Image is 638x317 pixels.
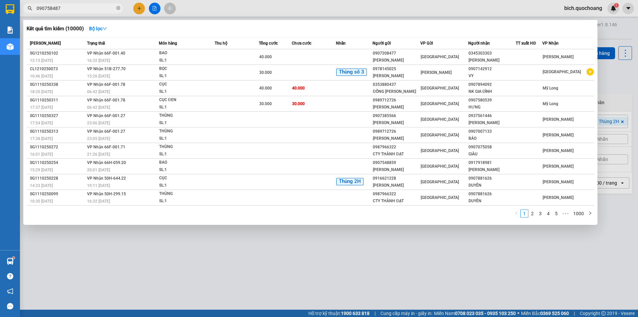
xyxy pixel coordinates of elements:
span: Nhận: [78,6,94,13]
div: THÙNG [159,190,209,198]
a: 5 [553,210,560,217]
span: 06:42 [DATE] [87,89,110,94]
span: VP Nhận 66F-001.78 [87,98,125,102]
div: BỌC [159,65,209,73]
a: 4 [545,210,552,217]
div: BAO [159,159,209,166]
span: Người nhận [468,41,490,46]
div: SG1110250228 [30,175,85,182]
span: [GEOGRAPHIC_DATA] [421,55,459,59]
span: close-circle [116,6,120,10]
div: P CAO LÃNH , [GEOGRAPHIC_DATA] [6,31,73,47]
span: 16:32 [DATE] [87,199,110,204]
span: [PERSON_NAME] [543,133,574,137]
div: 0907881626 [469,175,516,182]
div: SL: 1 [159,182,209,189]
div: [PERSON_NAME] [373,135,420,142]
span: VP Nhận 66F-001.71 [87,145,125,149]
div: 0345303303 [469,50,516,57]
div: [GEOGRAPHIC_DATA] [78,6,145,21]
li: Next 5 Pages [560,210,571,218]
span: plus-circle [586,68,594,76]
div: 0907385566 [373,112,420,119]
span: 40.000 [259,55,272,59]
span: TT xuất HĐ [516,41,536,46]
span: [PERSON_NAME] [543,164,574,169]
div: DUYÊN [469,182,516,189]
span: left [514,211,518,215]
span: [GEOGRAPHIC_DATA] [421,117,459,122]
img: logo-vxr [6,4,14,14]
a: 1000 [571,210,586,217]
span: [PERSON_NAME] [543,117,574,122]
span: Chưa cước [292,41,311,46]
span: 23:05 [DATE] [87,136,110,141]
span: 17:37 [DATE] [30,105,53,110]
li: 1 [520,210,528,218]
span: [PERSON_NAME] [30,41,61,46]
li: Previous Page [512,210,520,218]
span: 20:01 [DATE] [87,168,110,172]
span: [GEOGRAPHIC_DATA] [421,86,459,90]
div: SG1110250338 [30,81,85,88]
div: SG1110250311 [30,97,85,104]
div: SG1110250313 [30,128,85,135]
span: VP Nhận 66F-001.40 [87,51,125,56]
span: 15:29 [DATE] [30,168,53,172]
div: 0907208477 [373,50,420,57]
span: 23:06 [DATE] [87,121,110,125]
span: search [28,6,32,11]
div: [PERSON_NAME] [469,119,516,126]
div: [PERSON_NAME] [373,182,420,189]
span: [GEOGRAPHIC_DATA] [421,164,459,169]
div: 0937561446 [469,112,516,119]
span: Mỹ Long [543,101,558,106]
div: [PERSON_NAME] [373,104,420,111]
img: solution-icon [7,27,14,34]
div: SG1110250254 [30,159,85,166]
span: question-circle [7,273,13,279]
a: 3 [537,210,544,217]
div: SL: 1 [159,104,209,111]
li: 2 [528,210,536,218]
span: [PERSON_NAME] [543,148,574,153]
div: ĐỒNG [PERSON_NAME] [373,88,420,95]
div: VY [469,73,516,79]
span: Gửi: [6,6,16,13]
div: 0987966322 [373,191,420,198]
div: 0989712726 [373,128,420,135]
sup: 1 [13,257,15,259]
span: down [102,26,107,31]
span: [GEOGRAPHIC_DATA] [421,195,459,200]
div: TƯ BAY [78,21,145,29]
div: [PERSON_NAME] [373,73,420,79]
span: VP Nhận [542,41,559,46]
span: 30.000 [259,70,272,75]
span: [PERSON_NAME] [543,195,574,200]
div: CL1210250073 [30,66,85,73]
div: CTY THÀNH ĐẠT [373,198,420,205]
div: SL: 1 [159,198,209,205]
div: SG1110250099 [30,191,85,198]
div: 0978145025 [373,66,420,73]
h3: Kết quả tìm kiếm ( 10000 ) [27,25,84,32]
span: 16:01 [DATE] [30,152,53,157]
div: 0907007133 [469,128,516,135]
div: SL: 1 [159,119,209,127]
span: right [588,211,592,215]
span: 06:42 [DATE] [87,105,110,110]
span: 12:15 [DATE] [30,58,53,63]
span: [GEOGRAPHIC_DATA] [543,70,581,74]
span: VP Nhận 66F-001.78 [87,82,125,87]
span: [GEOGRAPHIC_DATA] [421,180,459,184]
img: warehouse-icon [7,43,14,50]
div: BAO [159,50,209,57]
div: 0917918981 [469,159,516,166]
div: SG1210250102 [30,50,85,57]
span: ••• [560,210,571,218]
div: THÙNG [159,128,209,135]
span: VP Nhận 51B-277.70 [87,67,126,71]
a: 2 [529,210,536,217]
div: SL: 1 [159,135,209,142]
li: 4 [544,210,552,218]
